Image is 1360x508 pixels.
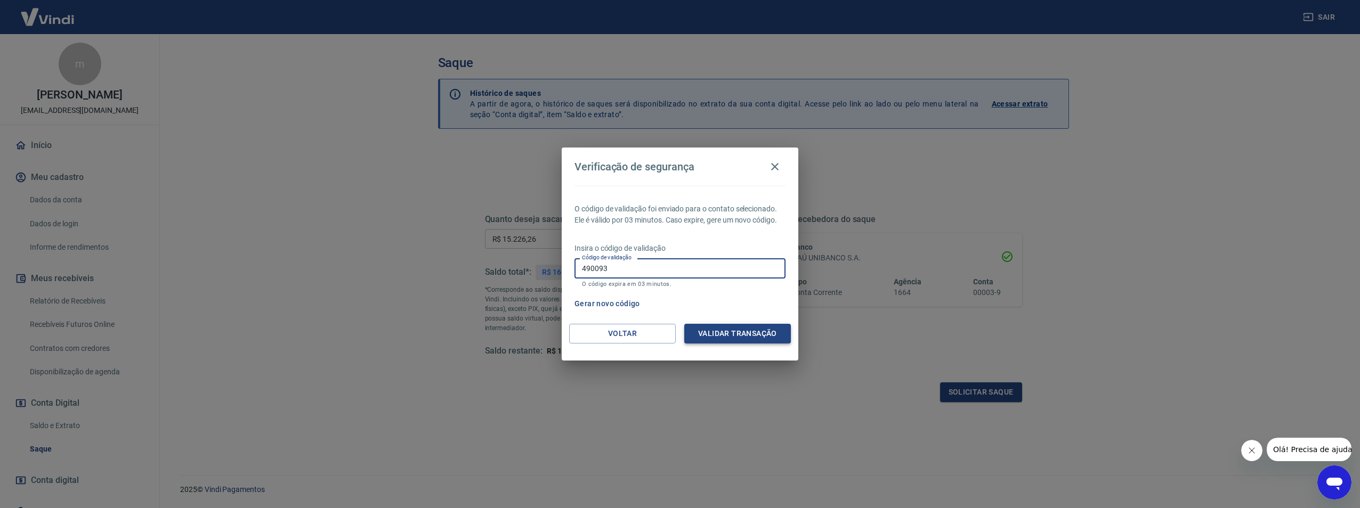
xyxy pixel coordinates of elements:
[582,281,778,288] p: O código expira em 03 minutos.
[1267,438,1351,461] iframe: Mensagem da empresa
[570,294,644,314] button: Gerar novo código
[1317,465,1351,499] iframe: Botão para abrir a janela de mensagens
[6,7,90,16] span: Olá! Precisa de ajuda?
[684,324,791,343] button: Validar transação
[1241,440,1262,461] iframe: Fechar mensagem
[574,243,786,254] p: Insira o código de validação
[582,253,632,261] label: Código de validação
[569,324,676,343] button: Voltar
[574,160,694,173] h4: Verificação de segurança
[574,203,786,226] p: O código de validação foi enviado para o contato selecionado. Ele é válido por 03 minutos. Caso e...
